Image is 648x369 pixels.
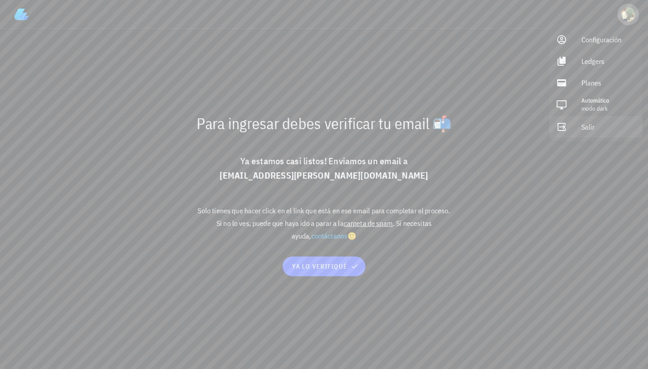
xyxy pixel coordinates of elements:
[311,231,348,240] a: contáctanos
[292,262,356,270] span: ya lo verifiqué
[220,169,428,181] b: [EMAIL_ADDRESS][PERSON_NAME][DOMAIN_NAME]
[581,52,635,70] div: Ledgers
[194,114,454,132] p: Para ingresar debes verificar tu email 📬
[14,7,29,22] img: LedgiFi
[581,118,635,136] div: Salir
[344,219,393,228] span: carpeta de spam
[621,7,635,22] div: avatar
[581,31,635,49] div: Configuración
[581,74,635,92] div: Planes
[581,105,607,112] span: modo Dark
[194,204,454,242] p: Solo tienes que hacer click en el link que está en ese email para completar el proceso. Si no lo ...
[581,97,635,104] div: Automático
[194,154,454,183] p: Ya estamos casi listos! Enviamos un email a
[283,256,365,276] button: ya lo verifiqué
